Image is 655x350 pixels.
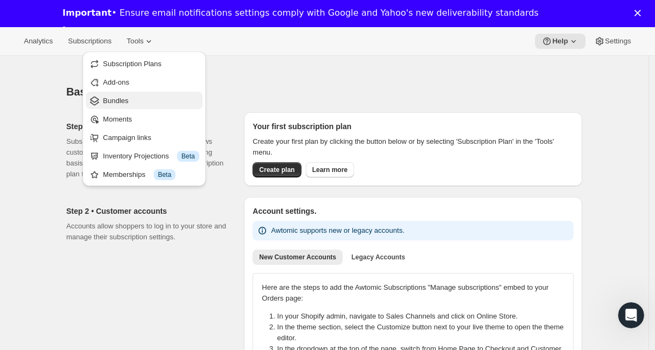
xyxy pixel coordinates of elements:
[103,151,199,162] div: Inventory Projections
[181,152,195,161] span: Beta
[588,34,638,49] button: Settings
[120,34,161,49] button: Tools
[535,34,585,49] button: Help
[86,55,203,72] button: Subscription Plans
[24,37,53,46] span: Analytics
[86,110,203,128] button: Moments
[618,302,644,328] iframe: Intercom live chat
[86,147,203,164] button: Inventory Projections
[62,8,111,18] b: Important
[61,34,118,49] button: Subscriptions
[253,206,574,217] h2: Account settings.
[86,166,203,183] button: Memberships
[253,136,574,158] p: Create your first plan by clicking the button below or by selecting 'Subscription Plan' in the 'T...
[351,253,405,262] span: Legacy Accounts
[103,60,162,68] span: Subscription Plans
[103,97,129,105] span: Bundles
[86,73,203,91] button: Add-ons
[127,37,143,46] span: Tools
[634,10,645,16] div: Close
[17,34,59,49] button: Analytics
[253,162,301,177] button: Create plan
[158,170,172,179] span: Beta
[277,322,571,343] li: In the theme section, select the Customize button next to your live theme to open the theme editor.
[253,121,574,132] h2: Your first subscription plan
[552,37,568,46] span: Help
[86,92,203,109] button: Bundles
[66,221,226,243] p: Accounts allow shoppers to log in to your store and manage their subscription settings.
[262,282,564,304] p: Here are the steps to add the Awtomic Subscriptions "Manage subscriptions" embed to your Orders p...
[68,37,111,46] span: Subscriptions
[306,162,354,177] a: Learn more
[605,37,631,46] span: Settings
[277,311,571,322] li: In your Shopify admin, navigate to Sales Channels and click on Online Store.
[103,115,132,123] span: Moments
[66,121,226,132] h2: Step 1 • Create subscription plan
[103,78,129,86] span: Add-ons
[62,25,118,37] a: Learn more
[345,250,412,265] button: Legacy Accounts
[86,129,203,146] button: Campaign links
[66,136,226,180] p: Subscription plans are the heart of what allows customers to purchase products on a recurring bas...
[66,86,126,98] span: Basic setup
[259,253,336,262] span: New Customer Accounts
[253,250,343,265] button: New Customer Accounts
[66,206,226,217] h2: Step 2 • Customer accounts
[259,166,294,174] span: Create plan
[62,8,539,18] div: • Ensure email notifications settings comply with Google and Yahoo's new deliverability standards
[103,133,152,142] span: Campaign links
[271,225,404,236] p: Awtomic supports new or legacy accounts.
[103,169,199,180] div: Memberships
[312,166,348,174] span: Learn more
